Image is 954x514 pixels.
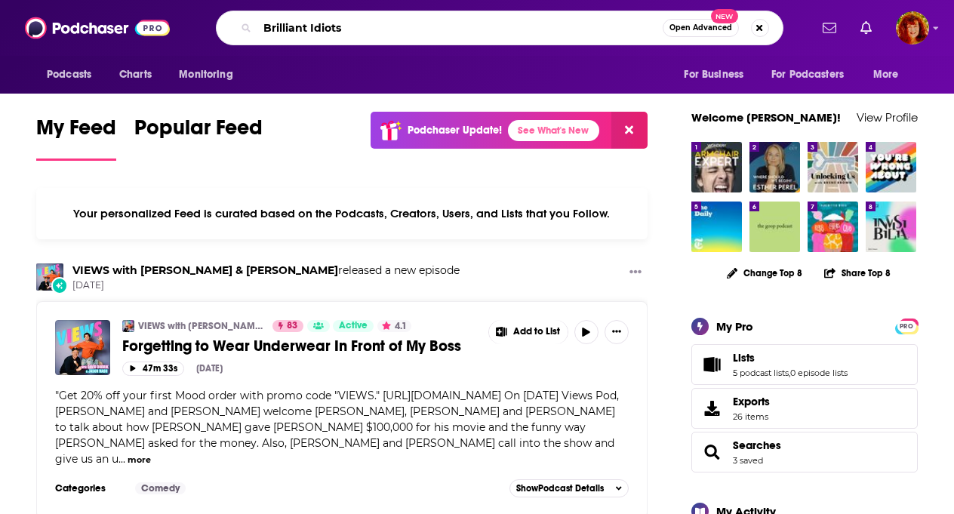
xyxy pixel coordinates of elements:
img: You're Wrong About [866,142,916,192]
button: ShowPodcast Details [509,479,629,497]
a: 3 saved [733,455,763,466]
a: Comedy [135,482,186,494]
span: PRO [897,321,916,332]
a: 83 [272,320,303,332]
a: Forgetting to Wear Underwear In Front of My Boss [122,337,478,355]
img: Rebel Eaters Club [808,202,858,252]
div: Search podcasts, credits, & more... [216,11,783,45]
span: [DATE] [72,279,460,292]
span: For Podcasters [771,64,844,85]
img: The Daily [691,202,742,252]
span: Logged in as rpalermo [896,11,929,45]
a: Show notifications dropdown [854,15,878,41]
button: 47m 33s [122,362,184,376]
a: Popular Feed [134,115,263,161]
button: Show More Button [605,320,629,344]
span: Show Podcast Details [516,483,604,494]
span: More [873,64,899,85]
span: Get 20% off your first Mood order with promo code "VIEWS." [URL][DOMAIN_NAME] On [DATE] Views Pod... [55,389,619,466]
img: the goop podcast [749,202,800,252]
a: Searches [697,442,727,463]
img: Unlocking Us with Brené Brown [808,142,858,192]
span: Exports [733,395,770,408]
button: open menu [36,60,111,89]
a: VIEWS with [PERSON_NAME] & [PERSON_NAME] [138,320,263,332]
a: Searches [733,439,781,452]
span: Searches [691,432,918,472]
p: Podchaser Update! [408,124,502,137]
a: VIEWS with David Dobrik & Jason Nash [72,263,338,277]
span: Open Advanced [669,24,732,32]
a: Lists [697,354,727,375]
a: 5 podcast lists [733,368,789,378]
span: Popular Feed [134,115,263,149]
div: New Episode [51,277,68,294]
img: VIEWS with David Dobrik & Jason Nash [36,263,63,291]
div: [DATE] [196,363,223,374]
button: Show More Button [623,263,648,282]
button: Open AdvancedNew [663,19,739,37]
a: View Profile [857,110,918,125]
span: Lists [733,351,755,365]
span: " [55,389,619,466]
img: VIEWS with David Dobrik & Jason Nash [122,320,134,332]
span: Podcasts [47,64,91,85]
img: Armchair Expert with Dax Shepard [691,142,742,192]
input: Search podcasts, credits, & more... [257,16,663,40]
img: User Profile [896,11,929,45]
img: Podchaser - Follow, Share and Rate Podcasts [25,14,170,42]
a: Welcome [PERSON_NAME]! [691,110,841,125]
span: Add to List [513,326,560,337]
a: See What's New [508,120,599,141]
button: Share Top 8 [823,258,891,288]
button: open menu [168,60,252,89]
span: New [711,9,738,23]
a: Charts [109,60,161,89]
a: 0 episode lists [790,368,848,378]
button: Show profile menu [896,11,929,45]
span: Forgetting to Wear Underwear In Front of My Boss [122,337,461,355]
a: Exports [691,388,918,429]
a: Show notifications dropdown [817,15,842,41]
div: My Pro [716,319,753,334]
button: Change Top 8 [718,263,811,282]
button: open menu [863,60,918,89]
a: Lists [733,351,848,365]
span: , [789,368,790,378]
span: My Feed [36,115,116,149]
div: Your personalized Feed is curated based on the Podcasts, Creators, Users, and Lists that you Follow. [36,188,648,239]
span: For Business [684,64,743,85]
span: Exports [697,398,727,419]
span: 26 items [733,411,770,422]
span: Active [339,319,368,334]
button: open menu [762,60,866,89]
span: Monitoring [179,64,232,85]
img: Where Should We Begin? with Esther Perel [749,142,800,192]
button: 4.1 [377,320,411,332]
button: open menu [673,60,762,89]
a: Active [333,320,374,332]
span: ... [118,452,125,466]
h3: Categories [55,482,123,494]
span: Lists [691,344,918,385]
a: PRO [897,319,916,331]
h3: released a new episode [72,263,460,278]
a: My Feed [36,115,116,161]
span: 83 [287,319,297,334]
span: Charts [119,64,152,85]
img: Invisibilia [866,202,916,252]
img: Forgetting to Wear Underwear In Front of My Boss [55,320,110,375]
button: more [128,454,151,466]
